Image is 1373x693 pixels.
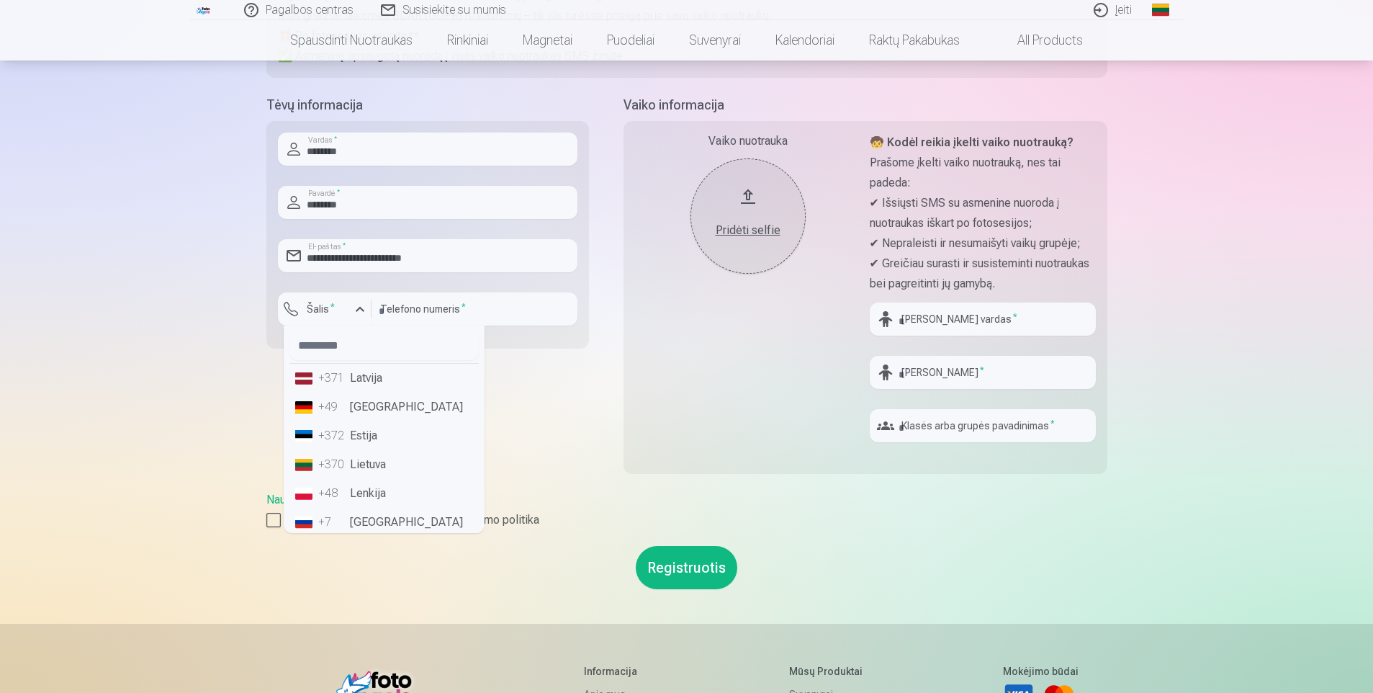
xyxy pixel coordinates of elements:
div: , [266,491,1107,529]
label: Šalis [301,302,341,316]
h5: Vaiko informacija [624,95,1107,115]
a: Magnetai [505,20,590,61]
a: Kalendoriai [758,20,852,61]
p: Prašome įkelti vaiko nuotrauką, nes tai padeda: [870,153,1096,193]
div: +372 [318,427,347,444]
div: +371 [318,370,347,387]
p: ✔ Greičiau surasti ir susisteminti nuotraukas bei pagreitinti jų gamybą. [870,254,1096,294]
div: +48 [318,485,347,502]
a: Suvenyrai [672,20,758,61]
li: Estija [289,421,479,450]
li: [GEOGRAPHIC_DATA] [289,393,479,421]
button: Registruotis [636,546,737,589]
img: /fa2 [196,6,212,14]
li: Lietuva [289,450,479,479]
button: Šalis* [278,292,372,326]
h5: Mūsų produktai [789,664,893,679]
a: All products [977,20,1100,61]
p: ✔ Išsiųsti SMS su asmenine nuoroda į nuotraukas iškart po fotosesijos; [870,193,1096,233]
div: Vaiko nuotrauka [635,133,861,150]
a: Rinkiniai [430,20,505,61]
p: ✔ Nepraleisti ir nesumaišyti vaikų grupėje; [870,233,1096,254]
button: Pridėti selfie [690,158,806,274]
label: Sutinku su Naudotojo sutartimi ir privatumo politika [266,511,1107,529]
h5: Informacija [584,664,680,679]
a: Naudotojo sutartis [266,493,358,506]
li: [GEOGRAPHIC_DATA] [289,508,479,537]
h5: Mokėjimo būdai [1003,664,1079,679]
div: Pridėti selfie [705,222,791,239]
li: Latvija [289,364,479,393]
h5: Tėvų informacija [266,95,589,115]
a: Puodeliai [590,20,672,61]
a: Raktų pakabukas [852,20,977,61]
div: +7 [318,514,347,531]
div: +370 [318,456,347,473]
strong: 🧒 Kodėl reikia įkelti vaiko nuotrauką? [870,135,1073,149]
div: +49 [318,398,347,416]
li: Lenkija [289,479,479,508]
a: Spausdinti nuotraukas [273,20,430,61]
